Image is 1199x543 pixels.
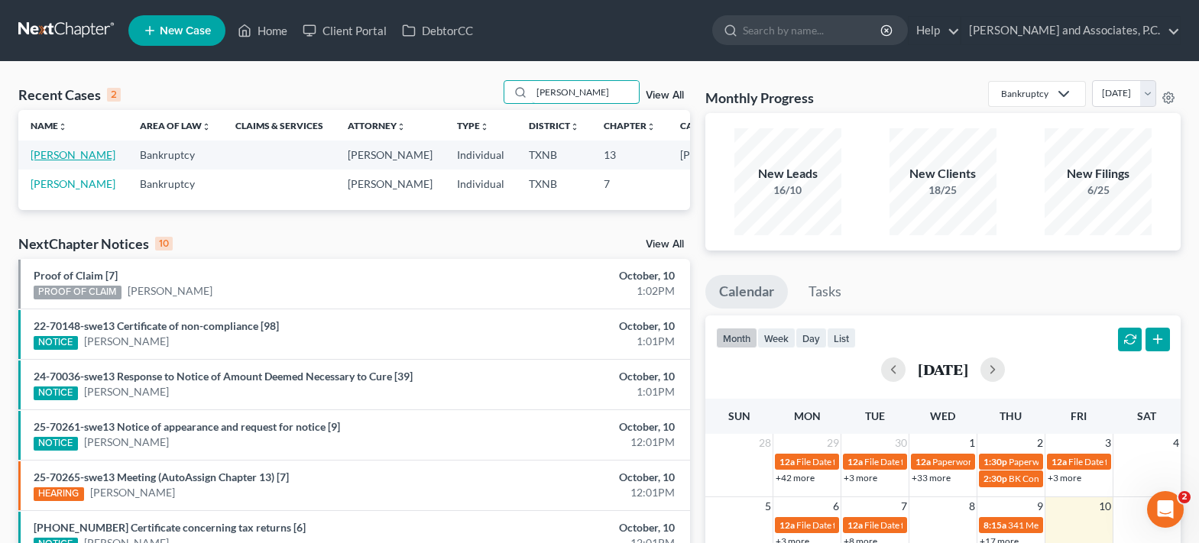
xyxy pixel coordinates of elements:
a: View All [646,239,684,250]
td: Individual [445,170,517,198]
a: Nameunfold_more [31,120,67,131]
span: Paperwork appt for [PERSON_NAME] [1009,456,1160,467]
span: Wed [930,409,955,422]
h2: [DATE] [918,361,968,377]
span: 1:30p [984,456,1007,467]
a: Client Portal [295,17,394,44]
div: HEARING [34,487,84,501]
span: Fri [1071,409,1087,422]
div: October, 10 [471,268,675,283]
span: Sun [728,409,750,422]
td: [PERSON_NAME] [335,141,445,169]
span: File Date for [PERSON_NAME][GEOGRAPHIC_DATA] [864,519,1079,531]
i: unfold_more [646,122,656,131]
a: 22-70148-swe13 Certificate of non-compliance [98] [34,319,279,332]
a: [PERSON_NAME] [84,334,169,349]
span: 8 [967,497,977,516]
div: 18/25 [890,183,996,198]
span: 4 [1171,434,1181,452]
div: New Leads [734,165,841,183]
button: day [796,328,827,348]
span: 30 [893,434,909,452]
a: [PERSON_NAME] [31,148,115,161]
i: unfold_more [480,122,489,131]
span: 341 Meeting for [PERSON_NAME] [1008,519,1146,531]
span: 12a [779,519,795,531]
div: NextChapter Notices [18,234,173,253]
span: BK Consult for [PERSON_NAME], Van [1009,473,1160,484]
td: 7 [591,170,668,198]
i: unfold_more [202,122,211,131]
div: 1:01PM [471,334,675,349]
div: 12:01PM [471,485,675,500]
span: 5 [763,497,773,516]
h3: Monthly Progress [705,89,814,107]
div: Bankruptcy [1001,87,1048,100]
span: 2 [1035,434,1045,452]
td: Bankruptcy [128,141,223,169]
span: 1 [967,434,977,452]
a: +33 more [912,472,951,483]
iframe: Intercom live chat [1147,491,1184,528]
span: 12a [915,456,931,467]
span: Sat [1137,409,1156,422]
a: Tasks [795,275,855,309]
span: 3 [1103,434,1113,452]
a: [PERSON_NAME] [84,384,169,399]
button: month [716,328,757,348]
td: Individual [445,141,517,169]
a: Home [230,17,295,44]
a: [PHONE_NUMBER] Certificate concerning tax returns [6] [34,521,306,534]
span: 12a [1052,456,1067,467]
div: 6/25 [1045,183,1152,198]
span: 9 [1035,497,1045,516]
button: list [827,328,856,348]
a: [PERSON_NAME] [84,435,169,450]
a: +42 more [776,472,815,483]
a: Area of Lawunfold_more [140,120,211,131]
a: DebtorCC [394,17,481,44]
a: 24-70036-swe13 Response to Notice of Amount Deemed Necessary to Cure [39] [34,370,413,383]
div: New Filings [1045,165,1152,183]
th: Claims & Services [223,110,335,141]
span: File Date for [PERSON_NAME] [1068,456,1191,467]
td: Bankruptcy [128,170,223,198]
a: Calendar [705,275,788,309]
a: [PERSON_NAME] [31,177,115,190]
a: View All [646,90,684,101]
span: 28 [757,434,773,452]
span: Mon [794,409,821,422]
a: Typeunfold_more [457,120,489,131]
a: [PERSON_NAME] and Associates, P.C. [961,17,1180,44]
i: unfold_more [58,122,67,131]
a: Chapterunfold_more [604,120,656,131]
div: NOTICE [34,437,78,451]
a: +3 more [844,472,877,483]
td: TXNB [517,170,591,198]
input: Search by name... [532,81,639,103]
div: NOTICE [34,386,78,400]
td: [PHONE_NUMBER] [668,141,787,169]
div: October, 10 [471,520,675,535]
span: 12a [847,519,863,531]
i: unfold_more [397,122,406,131]
div: Recent Cases [18,86,121,104]
input: Search by name... [743,16,883,44]
div: 1:02PM [471,283,675,299]
div: 1:01PM [471,384,675,399]
span: 29 [825,434,841,452]
div: October, 10 [471,318,675,334]
span: Thu [1000,409,1022,422]
a: Proof of Claim [7] [34,269,118,282]
span: 2:30p [984,473,1007,484]
div: October, 10 [471,419,675,435]
a: +3 more [1048,472,1081,483]
span: 12a [847,456,863,467]
a: [PERSON_NAME] [90,485,175,500]
td: TXNB [517,141,591,169]
span: New Case [160,25,211,37]
a: [PERSON_NAME] [128,283,212,299]
span: File Date for [PERSON_NAME] [796,519,919,531]
div: NOTICE [34,336,78,350]
div: October, 10 [471,470,675,485]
